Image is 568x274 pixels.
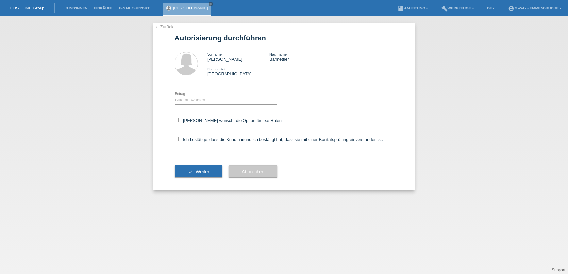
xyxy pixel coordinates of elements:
[484,6,498,10] a: DE ▾
[116,6,153,10] a: E-Mail Support
[269,53,287,56] span: Nachname
[394,6,431,10] a: bookAnleitung ▾
[441,5,448,12] i: build
[207,67,269,76] div: [GEOGRAPHIC_DATA]
[175,34,393,42] h1: Autorisierung durchführen
[188,169,193,174] i: check
[175,165,222,178] button: check Weiter
[508,5,514,12] i: account_circle
[269,52,331,62] div: Barmettler
[438,6,477,10] a: buildWerkzeuge ▾
[552,268,565,272] a: Support
[61,6,91,10] a: Kund*innen
[207,67,225,71] span: Nationalität
[229,165,277,178] button: Abbrechen
[91,6,115,10] a: Einkäufe
[155,24,173,29] a: ← Zurück
[175,137,383,142] label: Ich bestätige, dass die Kundin mündlich bestätigt hat, dass sie mit einer Bonitätsprüfung einvers...
[196,169,209,174] span: Weiter
[175,118,282,123] label: [PERSON_NAME] wünscht die Option für fixe Raten
[173,6,208,10] a: [PERSON_NAME]
[207,52,269,62] div: [PERSON_NAME]
[397,5,404,12] i: book
[209,2,213,6] a: close
[10,6,44,10] a: POS — MF Group
[505,6,565,10] a: account_circlem-way - Emmenbrücke ▾
[242,169,264,174] span: Abbrechen
[209,2,212,6] i: close
[207,53,222,56] span: Vorname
